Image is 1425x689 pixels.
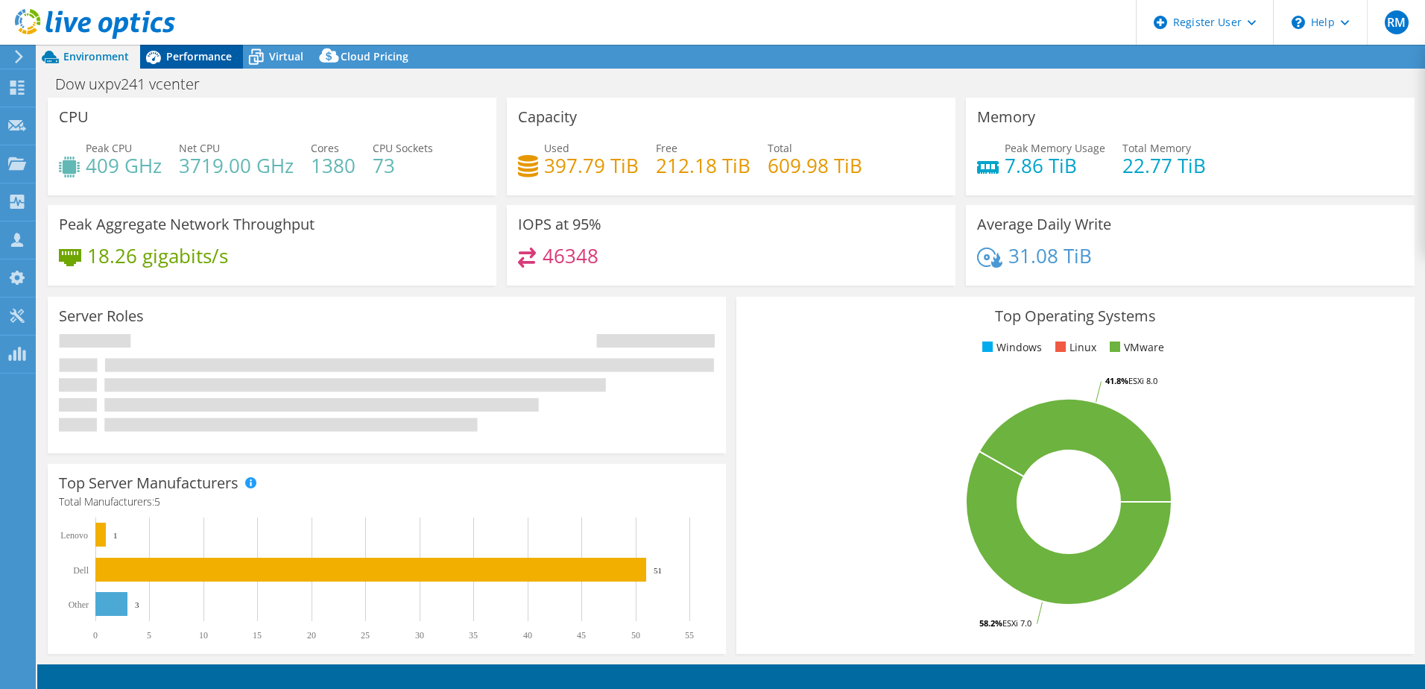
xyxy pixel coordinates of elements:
text: 30 [415,630,424,641]
span: Environment [63,49,129,63]
text: 15 [253,630,262,641]
h4: 31.08 TiB [1008,248,1092,264]
text: 51 [654,566,662,575]
span: Net CPU [179,141,220,155]
h4: 397.79 TiB [544,157,639,174]
h1: Dow uxpv241 vcenter [48,76,223,92]
h4: 73 [373,157,433,174]
h4: 3719.00 GHz [179,157,294,174]
text: 50 [631,630,640,641]
li: Linux [1052,339,1096,356]
text: 20 [307,630,316,641]
h4: 1380 [311,157,356,174]
span: Total Memory [1122,141,1191,155]
text: 55 [685,630,694,641]
text: Other [69,600,89,610]
tspan: 41.8% [1105,375,1128,386]
span: Performance [166,49,232,63]
h3: Top Operating Systems [748,308,1403,324]
h4: Total Manufacturers: [59,494,715,510]
span: Free [656,141,677,155]
svg: \n [1292,16,1305,29]
text: 10 [199,630,208,641]
span: Cloud Pricing [341,49,408,63]
text: 35 [469,630,478,641]
span: Peak Memory Usage [1005,141,1105,155]
li: Windows [979,339,1042,356]
text: 5 [147,630,151,641]
h3: Memory [977,109,1035,125]
tspan: ESXi 8.0 [1128,375,1157,386]
h4: 18.26 gigabits/s [87,248,228,264]
h4: 609.98 TiB [768,157,862,174]
span: Total [768,141,792,155]
text: 40 [523,630,532,641]
h4: 46348 [543,248,598,264]
text: 3 [135,600,139,609]
h3: Average Daily Write [977,216,1111,233]
h4: 212.18 TiB [656,157,751,174]
text: 0 [93,630,98,641]
h3: CPU [59,109,89,125]
h3: Top Server Manufacturers [59,475,238,491]
span: Virtual [269,49,303,63]
h4: 409 GHz [86,157,162,174]
text: 1 [113,531,118,540]
h3: IOPS at 95% [518,216,601,233]
tspan: 58.2% [979,617,1002,629]
span: CPU Sockets [373,141,433,155]
span: Used [544,141,569,155]
span: Cores [311,141,339,155]
text: 45 [577,630,586,641]
h4: 7.86 TiB [1005,157,1105,174]
span: Peak CPU [86,141,132,155]
h3: Capacity [518,109,577,125]
h3: Server Roles [59,308,144,324]
text: Dell [73,565,89,576]
text: 25 [361,630,370,641]
tspan: ESXi 7.0 [1002,617,1031,629]
span: RM [1385,10,1409,34]
text: Lenovo [60,530,88,541]
li: VMware [1106,339,1164,356]
span: 5 [154,494,160,509]
h4: 22.77 TiB [1122,157,1206,174]
h3: Peak Aggregate Network Throughput [59,216,315,233]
